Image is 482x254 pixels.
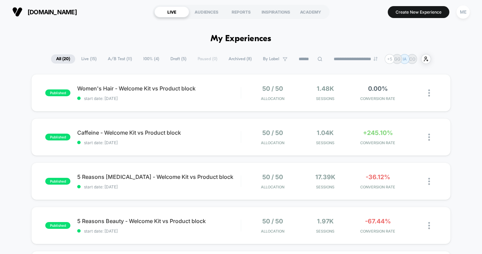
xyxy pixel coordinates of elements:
span: 50 / 50 [262,218,283,225]
p: GG [394,56,400,62]
span: 100% ( 4 ) [138,54,164,64]
span: published [45,178,70,185]
img: close [428,134,430,141]
span: Sessions [301,185,350,189]
span: -36.12% [366,173,390,181]
span: [DOMAIN_NAME] [28,9,77,16]
span: Allocation [261,229,284,234]
img: close [428,89,430,97]
span: 5 Reasons Beauty - Welcome Kit vs Product block [77,218,241,224]
span: start date: [DATE] [77,228,241,234]
span: Sessions [301,229,350,234]
img: Visually logo [12,7,22,17]
span: Caffeine - Welcome Kit vs Product block [77,129,241,136]
img: close [428,222,430,229]
span: Allocation [261,96,284,101]
span: +245.10% [363,129,393,136]
p: CO [409,56,415,62]
span: 1.97k [317,218,334,225]
span: Live ( 15 ) [76,54,102,64]
span: published [45,134,70,140]
button: [DOMAIN_NAME] [10,6,79,17]
span: Sessions [301,96,350,101]
span: 0.00% [368,85,388,92]
span: published [45,89,70,96]
span: published [45,222,70,229]
span: 50 / 50 [262,85,283,92]
span: 50 / 50 [262,129,283,136]
span: 1.04k [317,129,334,136]
span: CONVERSION RATE [353,96,403,101]
span: Allocation [261,140,284,145]
span: Draft ( 5 ) [165,54,192,64]
span: CONVERSION RATE [353,140,403,145]
p: IA [403,56,406,62]
img: close [428,178,430,185]
span: 17.39k [315,173,335,181]
span: Allocation [261,185,284,189]
span: A/B Test ( 11 ) [103,54,137,64]
img: end [373,57,378,61]
div: + 5 [385,54,395,64]
div: INSPIRATIONS [259,6,293,17]
span: CONVERSION RATE [353,229,403,234]
span: Women's Hair - Welcome Kit vs Product block [77,85,241,92]
span: start date: [DATE] [77,140,241,145]
button: ME [454,5,472,19]
div: LIVE [154,6,189,17]
span: start date: [DATE] [77,184,241,189]
span: All ( 20 ) [51,54,75,64]
span: CONVERSION RATE [353,185,403,189]
span: By Label [263,56,279,62]
h1: My Experiences [211,34,271,44]
span: 50 / 50 [262,173,283,181]
div: ME [456,5,470,19]
div: ACADEMY [293,6,328,17]
span: start date: [DATE] [77,96,241,101]
span: -67.44% [365,218,391,225]
span: 1.48k [317,85,334,92]
button: Create New Experience [388,6,449,18]
div: AUDIENCES [189,6,224,17]
div: REPORTS [224,6,259,17]
span: Archived ( 8 ) [223,54,257,64]
span: 5 Reasons [MEDICAL_DATA] - Welcome Kit vs Product block [77,173,241,180]
span: Sessions [301,140,350,145]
